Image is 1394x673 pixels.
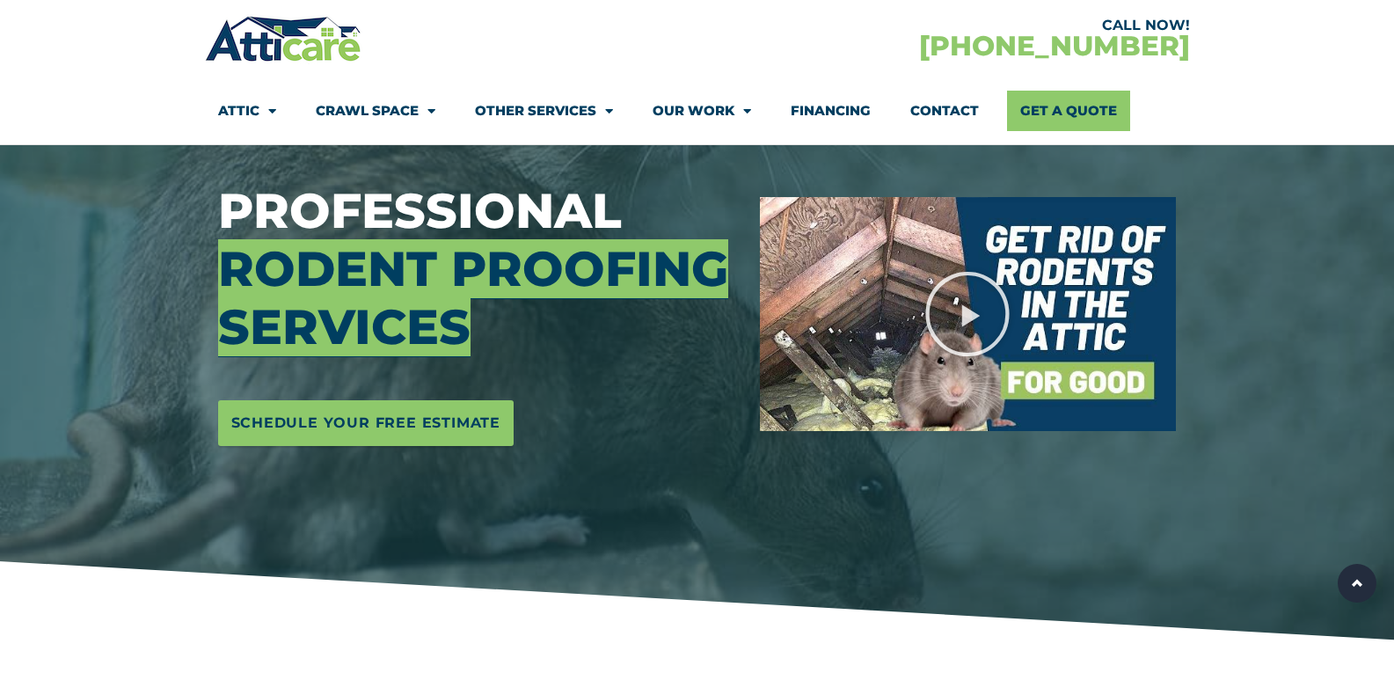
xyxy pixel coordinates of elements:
a: Financing [791,91,871,131]
div: Play Video [923,270,1011,358]
a: Other Services [475,91,613,131]
span: Rodent Proofing Services [218,239,728,356]
a: Schedule Your Free Estimate [218,400,515,446]
nav: Menu [218,91,1177,131]
a: Contact [910,91,979,131]
a: Our Work [653,91,751,131]
span: Schedule Your Free Estimate [231,409,501,437]
a: Crawl Space [316,91,435,131]
a: Attic [218,91,276,131]
div: CALL NOW! [697,18,1190,33]
h3: Professional [218,182,733,356]
a: Get A Quote [1007,91,1130,131]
